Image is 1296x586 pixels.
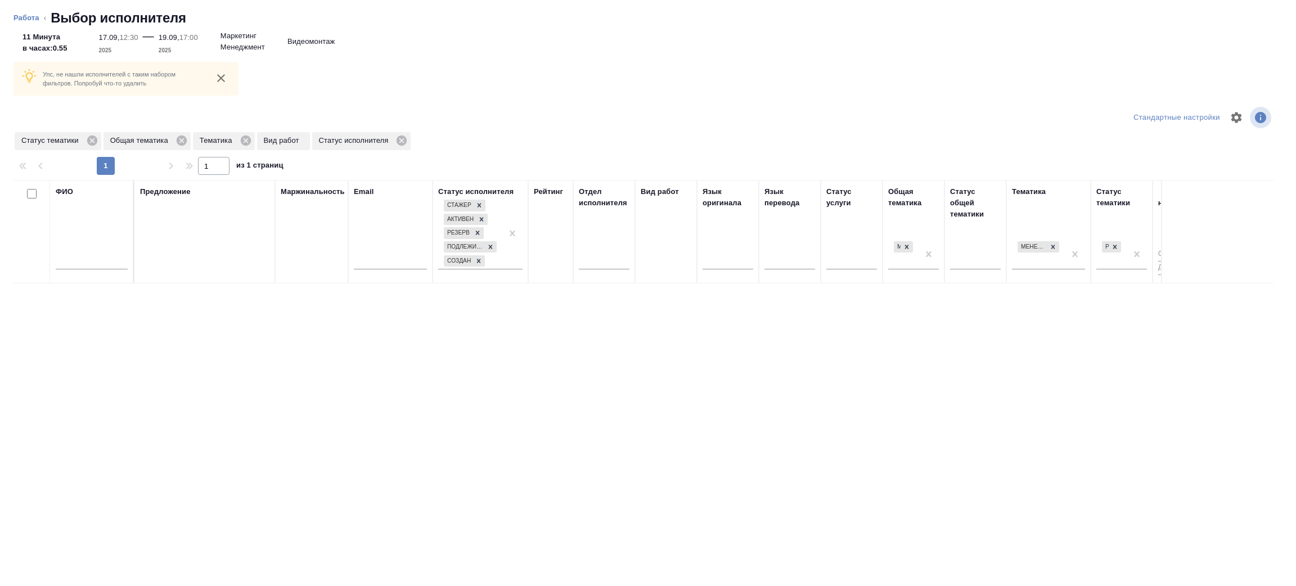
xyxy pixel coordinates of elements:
p: 17:00 [179,33,198,42]
a: Работа [13,13,39,22]
input: До [1158,261,1186,275]
p: Статус исполнителя [319,135,393,146]
div: Кол-во начисл. [1158,186,1186,209]
div: Маркетинг [893,240,914,254]
div: Предложение [140,186,191,197]
div: Стажер, Активен, Резерв, Подлежит внедрению, Создан [443,240,498,254]
p: 12:30 [119,33,138,42]
div: Общая тематика [103,132,191,150]
div: Статус исполнителя [438,186,514,197]
input: От [1158,247,1186,262]
div: Email [354,186,373,197]
div: Стажер [444,200,473,211]
p: Маркетинг [220,30,256,42]
div: Вид работ [641,186,679,197]
p: Общая тематика [110,135,172,146]
span: Настроить таблицу [1223,104,1250,131]
div: ФИО [56,186,73,197]
li: ‹ [44,12,46,24]
div: Тематика [1012,186,1046,197]
span: из 1 страниц [236,159,283,175]
div: Статус общей тематики [950,186,1001,220]
div: Менеджмент [1018,241,1047,253]
p: Вид работ [264,135,303,146]
div: Подлежит внедрению [444,241,484,253]
div: Стажер, Активен, Резерв, Подлежит внедрению, Создан [443,226,485,240]
p: Тематика [200,135,236,146]
div: Рекомендован [1102,241,1109,253]
div: Менеджмент [1016,240,1060,254]
div: Отдел исполнителя [579,186,629,209]
div: Общая тематика [888,186,939,209]
p: 19.09, [159,33,179,42]
p: Видеомонтаж [287,36,335,47]
div: Рекомендован [1101,240,1122,254]
nav: breadcrumb [13,9,1282,27]
div: Статус тематики [1096,186,1147,209]
div: Статус услуги [826,186,877,209]
p: 11 Минута [22,31,67,43]
p: Упс, не нашли исполнителей с таким набором фильтров. Попробуй что-то удалить [43,70,204,88]
div: Статус исполнителя [312,132,411,150]
div: Стажер, Активен, Резерв, Подлежит внедрению, Создан [443,254,486,268]
div: Статус тематики [15,132,101,150]
div: Стажер, Активен, Резерв, Подлежит внедрению, Создан [443,199,487,213]
div: Стажер, Активен, Резерв, Подлежит внедрению, Создан [443,213,489,227]
div: — [143,27,154,56]
div: Активен [444,214,475,226]
div: Тематика [193,132,255,150]
p: 17.09, [99,33,120,42]
button: close [213,70,229,87]
div: Язык перевода [764,186,815,209]
div: Маржинальность [281,186,345,197]
h2: Выбор исполнителя [51,9,186,27]
div: Создан [444,255,472,267]
div: Рейтинг [534,186,563,197]
span: Посмотреть информацию [1250,107,1273,128]
div: Маркетинг [894,241,901,253]
div: Язык оригинала [703,186,753,209]
div: Резерв [444,227,471,239]
p: Статус тематики [21,135,83,146]
div: split button [1131,109,1223,127]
